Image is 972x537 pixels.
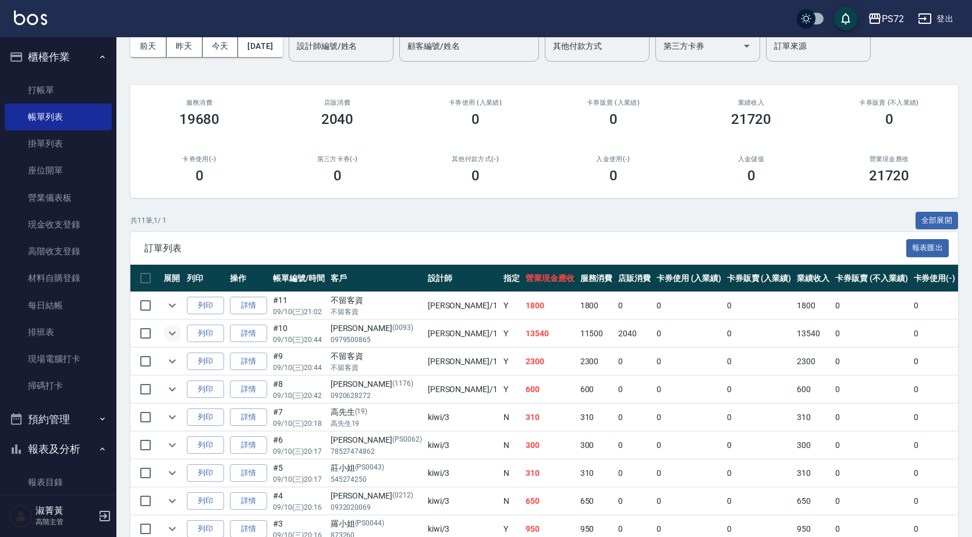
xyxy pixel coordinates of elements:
[203,35,239,57] button: 今天
[832,432,910,459] td: 0
[913,8,958,30] button: 登出
[238,35,282,57] button: [DATE]
[834,99,944,106] h2: 卡券販賣 (不入業績)
[270,265,328,292] th: 帳單編號/時間
[230,380,267,399] a: 詳情
[911,348,959,375] td: 0
[331,502,422,513] p: 0932020069
[331,474,422,485] p: 545274250
[164,325,181,342] button: expand row
[331,322,422,335] div: [PERSON_NAME]
[794,320,832,347] td: 13540
[5,346,112,372] a: 現場電腦打卡
[911,460,959,487] td: 0
[5,319,112,346] a: 排班表
[187,492,224,510] button: 列印
[331,446,422,457] p: 78527474862
[331,518,422,530] div: 羅小姐
[794,432,832,459] td: 300
[577,265,616,292] th: 服務消費
[331,350,422,362] div: 不留客資
[832,376,910,403] td: 0
[794,488,832,515] td: 650
[187,436,224,454] button: 列印
[832,460,910,487] td: 0
[615,404,654,431] td: 0
[724,265,794,292] th: 卡券販賣 (入業績)
[270,320,328,347] td: #10
[227,265,270,292] th: 操作
[501,348,523,375] td: Y
[523,404,577,431] td: 310
[36,505,95,517] h5: 淑菁黃
[425,376,501,403] td: [PERSON_NAME] /1
[523,292,577,319] td: 1800
[615,348,654,375] td: 0
[654,460,724,487] td: 0
[270,404,328,431] td: #7
[654,292,724,319] td: 0
[501,265,523,292] th: 指定
[144,99,254,106] h3: 服務消費
[5,265,112,291] a: 材料自購登錄
[334,168,342,184] h3: 0
[230,325,267,343] a: 詳情
[164,464,181,482] button: expand row
[187,297,224,315] button: 列印
[523,320,577,347] td: 13540
[164,297,181,314] button: expand row
[906,242,949,253] a: 報表匯出
[523,488,577,515] td: 650
[273,362,325,373] p: 09/10 (三) 20:44
[501,376,523,403] td: Y
[885,111,893,127] h3: 0
[355,406,368,418] p: (19)
[609,111,618,127] h3: 0
[911,320,959,347] td: 0
[166,35,203,57] button: 昨天
[187,353,224,371] button: 列印
[392,322,413,335] p: (0093)
[144,243,906,254] span: 訂單列表
[331,390,422,401] p: 0920628272
[577,376,616,403] td: 600
[420,99,530,106] h2: 卡券使用 (入業績)
[230,408,267,426] a: 詳情
[794,348,832,375] td: 2300
[471,111,480,127] h3: 0
[164,408,181,426] button: expand row
[270,488,328,515] td: #4
[5,404,112,435] button: 預約管理
[615,320,654,347] td: 2040
[270,460,328,487] td: #5
[5,130,112,157] a: 掛單列表
[501,432,523,459] td: N
[654,348,724,375] td: 0
[724,488,794,515] td: 0
[501,488,523,515] td: N
[331,362,422,373] p: 不留客資
[609,168,618,184] h3: 0
[5,157,112,184] a: 座位開單
[577,292,616,319] td: 1800
[321,111,354,127] h3: 2040
[282,99,392,106] h2: 店販消費
[187,408,224,426] button: 列印
[270,348,328,375] td: #9
[187,464,224,482] button: 列印
[654,320,724,347] td: 0
[794,404,832,431] td: 310
[654,488,724,515] td: 0
[724,348,794,375] td: 0
[724,376,794,403] td: 0
[794,376,832,403] td: 600
[832,488,910,515] td: 0
[911,404,959,431] td: 0
[724,320,794,347] td: 0
[832,348,910,375] td: 0
[911,265,959,292] th: 卡券使用(-)
[5,42,112,72] button: 櫃檯作業
[916,212,959,230] button: 全部展開
[355,462,385,474] p: (PS0043)
[882,12,904,26] div: PS72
